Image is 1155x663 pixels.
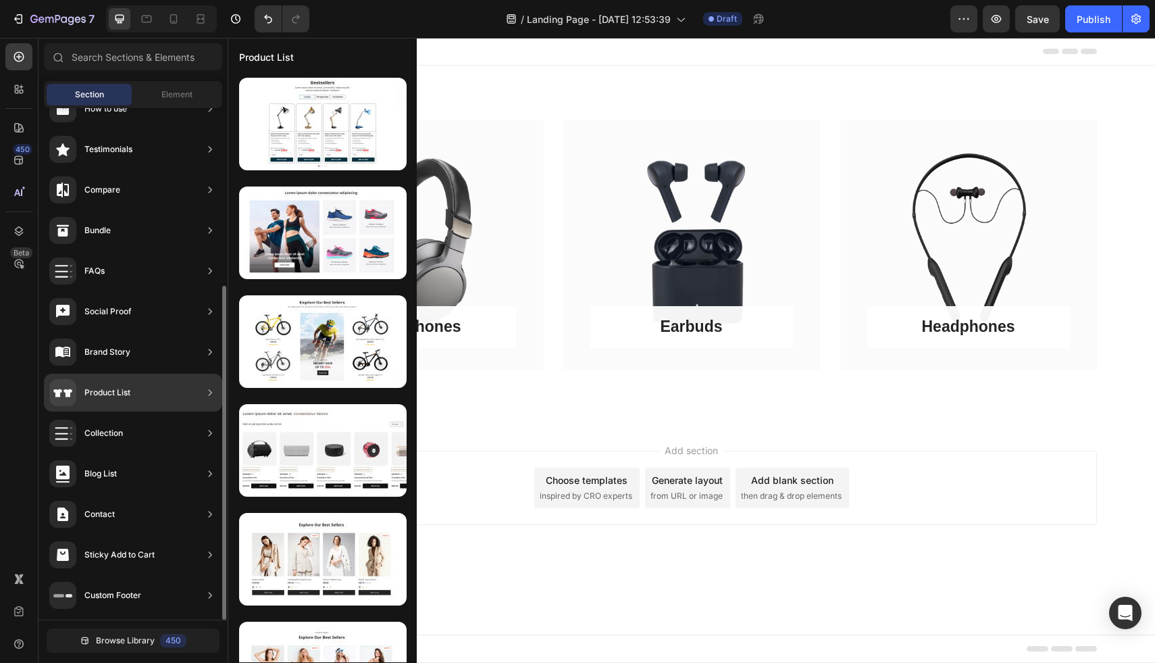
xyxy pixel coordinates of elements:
div: Blog List [84,467,117,481]
div: Choose templates [318,435,400,449]
button: Headphones [640,268,842,310]
div: Custom Footer [84,589,141,602]
div: Earbuds [432,279,494,299]
button: Publish [1065,5,1122,32]
button: Browse Library450 [47,629,220,653]
button: Earbuds [363,268,565,310]
div: Brand Story [84,345,130,359]
div: Sticky Add to Cart [84,548,155,562]
span: Section [75,89,104,101]
div: Undo/Redo [255,5,309,32]
button: 7 [5,5,101,32]
span: Landing Page - [DATE] 12:53:39 [527,12,671,26]
div: Beta [10,247,32,258]
span: / [521,12,524,26]
span: Browse Library [96,635,155,647]
div: Publish [1077,12,1110,26]
div: Generate layout [424,435,495,449]
div: Product List [84,386,130,399]
span: Add section [432,406,496,420]
span: Save [1027,14,1049,25]
p: 7 [88,11,95,27]
iframe: Design area [228,38,1155,663]
div: Open Intercom Messenger [1109,597,1141,629]
span: from URL or image [423,452,495,464]
div: Compare [84,183,120,197]
div: Headphones [694,279,787,299]
span: Element [161,89,192,101]
div: How to use [84,102,127,116]
div: FAQs [84,264,105,278]
div: Add blank section [523,435,606,449]
div: Contact [84,508,115,521]
div: Bundle [84,224,111,237]
button: Save [1015,5,1060,32]
div: Testimonials [84,143,132,156]
div: 450 [160,634,186,647]
div: 450 [13,144,32,155]
span: Draft [717,13,737,25]
span: inspired by CRO experts [312,452,405,464]
div: Social Proof [84,305,132,318]
input: Search Sections & Elements [44,43,222,70]
span: then drag & drop elements [513,452,614,464]
div: Collection [84,426,123,440]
